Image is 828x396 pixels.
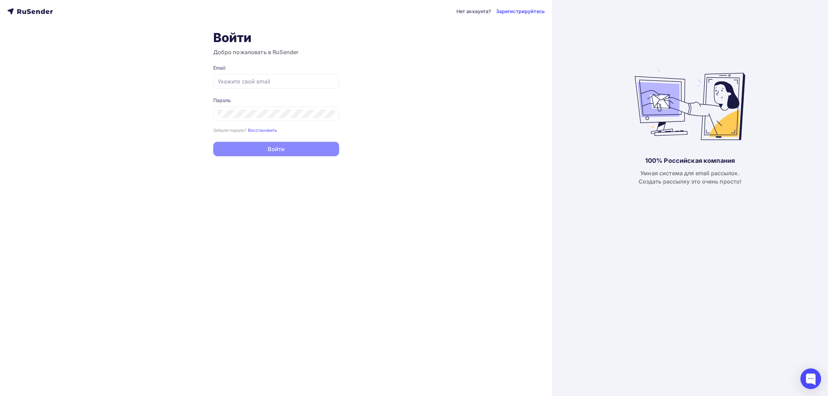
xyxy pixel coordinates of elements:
[213,142,339,156] button: Войти
[213,30,339,45] h1: Войти
[496,8,545,15] a: Зарегистрируйтесь
[213,97,339,104] div: Пароль
[248,128,277,133] small: Восстановить
[645,157,735,165] div: 100% Российская компания
[218,77,335,86] input: Укажите свой email
[456,8,491,15] div: Нет аккаунта?
[639,169,742,186] div: Умная система для email рассылок. Создать рассылку это очень просто!
[213,65,339,71] div: Email
[213,48,339,56] h3: Добро пожаловать в RuSender
[248,127,277,133] a: Восстановить
[213,128,247,133] small: Забыли пароль?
